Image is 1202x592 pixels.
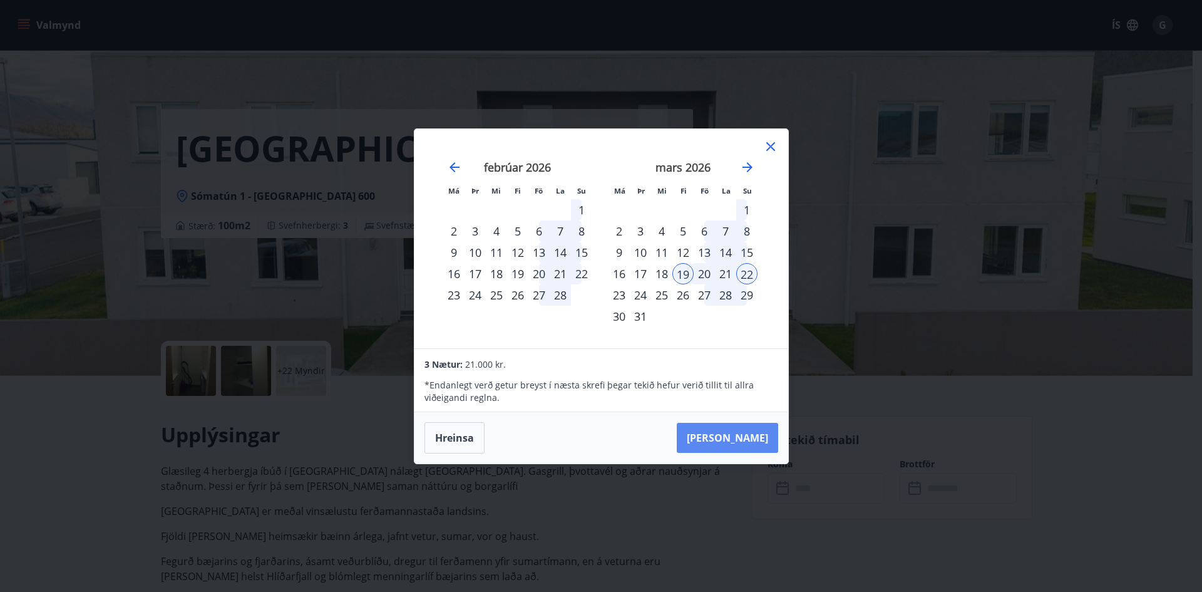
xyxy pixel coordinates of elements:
[630,284,651,306] div: 24
[550,221,571,242] td: Choose laugardagur, 7. febrúar 2026 as your check-in date. It’s available.
[507,284,528,306] div: 26
[443,221,465,242] td: Choose mánudagur, 2. febrúar 2026 as your check-in date. It’s available.
[528,284,550,306] td: Choose föstudagur, 27. febrúar 2026 as your check-in date. It’s available.
[672,242,694,263] div: 12
[465,221,486,242] div: 3
[651,263,672,284] div: 18
[515,186,521,195] small: Fi
[736,199,758,221] td: Choose sunnudagur, 1. mars 2026 as your check-in date. It’s available.
[722,186,731,195] small: La
[694,284,715,306] div: 27
[715,242,736,263] td: Choose laugardagur, 14. mars 2026 as your check-in date. It’s available.
[672,284,694,306] td: Choose fimmtudagur, 26. mars 2026 as your check-in date. It’s available.
[571,199,592,221] td: Choose sunnudagur, 1. febrúar 2026 as your check-in date. It’s available.
[736,263,758,284] td: Selected as end date. sunnudagur, 22. mars 2026
[571,199,592,221] div: 1
[614,186,625,195] small: Má
[507,263,528,284] div: 19
[681,186,687,195] small: Fi
[630,242,651,263] div: 10
[651,284,672,306] div: 25
[571,263,592,284] div: 22
[630,221,651,242] td: Choose þriðjudagur, 3. mars 2026 as your check-in date. It’s available.
[672,221,694,242] td: Choose fimmtudagur, 5. mars 2026 as your check-in date. It’s available.
[528,221,550,242] div: 6
[528,242,550,263] div: 13
[672,263,694,284] div: 19
[672,221,694,242] div: 5
[736,284,758,306] td: Choose sunnudagur, 29. mars 2026 as your check-in date. It’s available.
[443,242,465,263] div: 9
[443,284,465,306] div: 23
[630,242,651,263] td: Choose þriðjudagur, 10. mars 2026 as your check-in date. It’s available.
[443,221,465,242] div: 2
[609,306,630,327] td: Choose mánudagur, 30. mars 2026 as your check-in date. It’s available.
[465,284,486,306] td: Choose þriðjudagur, 24. febrúar 2026 as your check-in date. It’s available.
[507,242,528,263] div: 12
[715,284,736,306] td: Choose laugardagur, 28. mars 2026 as your check-in date. It’s available.
[694,242,715,263] div: 13
[486,221,507,242] td: Choose miðvikudagur, 4. febrúar 2026 as your check-in date. It’s available.
[550,263,571,284] div: 21
[609,242,630,263] td: Choose mánudagur, 9. mars 2026 as your check-in date. It’s available.
[528,263,550,284] td: Choose föstudagur, 20. febrúar 2026 as your check-in date. It’s available.
[424,379,778,404] p: * Endanlegt verð getur breyst í næsta skrefi þegar tekið hefur verið tillit til allra viðeigandi ...
[694,221,715,242] td: Choose föstudagur, 6. mars 2026 as your check-in date. It’s available.
[486,263,507,284] td: Choose miðvikudagur, 18. febrúar 2026 as your check-in date. It’s available.
[550,242,571,263] td: Choose laugardagur, 14. febrúar 2026 as your check-in date. It’s available.
[507,242,528,263] td: Choose fimmtudagur, 12. febrúar 2026 as your check-in date. It’s available.
[484,160,551,175] strong: febrúar 2026
[651,263,672,284] td: Choose miðvikudagur, 18. mars 2026 as your check-in date. It’s available.
[609,263,630,284] div: 16
[471,186,479,195] small: Þr
[443,263,465,284] div: 16
[465,284,486,306] div: 24
[694,263,715,284] div: 20
[528,284,550,306] div: 27
[609,242,630,263] div: 9
[630,306,651,327] div: 31
[609,221,630,242] td: Choose mánudagur, 2. mars 2026 as your check-in date. It’s available.
[491,186,501,195] small: Mi
[528,221,550,242] td: Choose föstudagur, 6. febrúar 2026 as your check-in date. It’s available.
[443,284,465,306] td: Choose mánudagur, 23. febrúar 2026 as your check-in date. It’s available.
[694,242,715,263] td: Choose föstudagur, 13. mars 2026 as your check-in date. It’s available.
[609,221,630,242] div: 2
[424,358,463,370] span: 3 Nætur:
[651,221,672,242] td: Choose miðvikudagur, 4. mars 2026 as your check-in date. It’s available.
[448,186,460,195] small: Má
[657,186,667,195] small: Mi
[571,242,592,263] td: Choose sunnudagur, 15. febrúar 2026 as your check-in date. It’s available.
[609,284,630,306] div: 23
[736,242,758,263] td: Choose sunnudagur, 15. mars 2026 as your check-in date. It’s available.
[528,263,550,284] div: 20
[550,284,571,306] td: Choose laugardagur, 28. febrúar 2026 as your check-in date. It’s available.
[637,186,645,195] small: Þr
[550,221,571,242] div: 7
[715,221,736,242] div: 7
[465,242,486,263] td: Choose þriðjudagur, 10. febrúar 2026 as your check-in date. It’s available.
[630,284,651,306] td: Choose þriðjudagur, 24. mars 2026 as your check-in date. It’s available.
[651,242,672,263] td: Choose miðvikudagur, 11. mars 2026 as your check-in date. It’s available.
[630,263,651,284] div: 17
[651,221,672,242] div: 4
[571,221,592,242] div: 8
[486,242,507,263] div: 11
[715,242,736,263] div: 14
[609,306,630,327] div: 30
[694,221,715,242] div: 6
[465,263,486,284] div: 17
[465,358,506,370] span: 21.000 kr.
[550,242,571,263] div: 14
[694,284,715,306] td: Choose föstudagur, 27. mars 2026 as your check-in date. It’s available.
[571,263,592,284] td: Choose sunnudagur, 22. febrúar 2026 as your check-in date. It’s available.
[736,221,758,242] td: Choose sunnudagur, 8. mars 2026 as your check-in date. It’s available.
[715,263,736,284] td: Selected. laugardagur, 21. mars 2026
[486,284,507,306] div: 25
[651,284,672,306] td: Choose miðvikudagur, 25. mars 2026 as your check-in date. It’s available.
[736,263,758,284] div: 22
[672,284,694,306] div: 26
[736,221,758,242] div: 8
[694,263,715,284] td: Selected. föstudagur, 20. mars 2026
[465,221,486,242] td: Choose þriðjudagur, 3. febrúar 2026 as your check-in date. It’s available.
